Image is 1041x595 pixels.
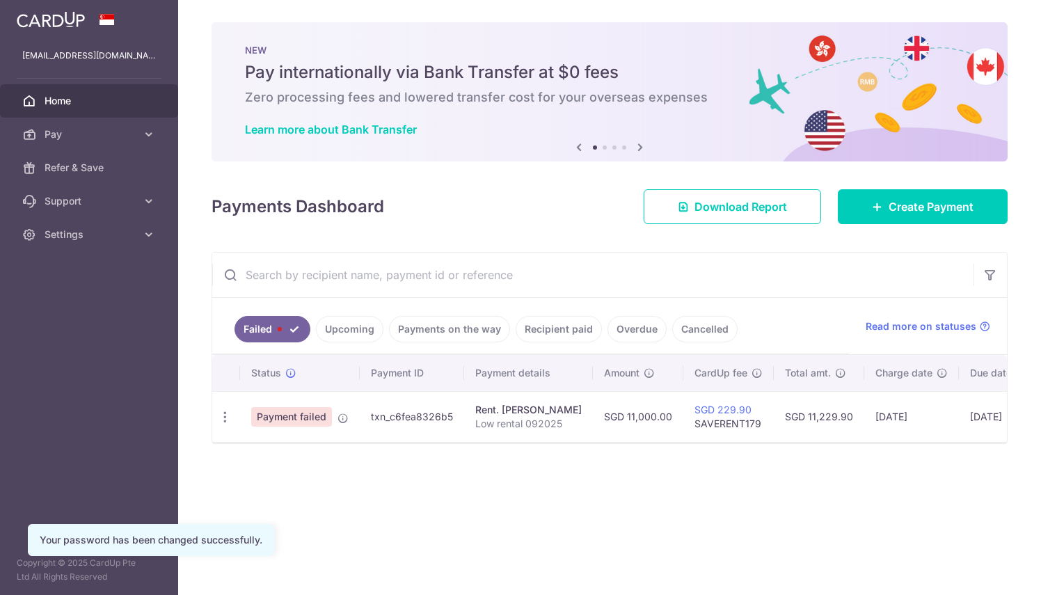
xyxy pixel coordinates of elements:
a: Overdue [607,316,667,342]
img: Bank transfer banner [212,22,1008,161]
span: Home [45,94,136,108]
span: Due date [970,366,1012,380]
td: [DATE] [864,391,959,442]
div: Rent. [PERSON_NAME] [475,403,582,417]
a: Download Report [644,189,821,224]
span: Total amt. [785,366,831,380]
span: CardUp fee [694,366,747,380]
a: Read more on statuses [866,319,990,333]
h6: Zero processing fees and lowered transfer cost for your overseas expenses [245,89,974,106]
span: Charge date [875,366,932,380]
span: Payment failed [251,407,332,427]
td: SAVERENT179 [683,391,774,442]
th: Payment ID [360,355,464,391]
td: SGD 11,229.90 [774,391,864,442]
a: Learn more about Bank Transfer [245,122,417,136]
a: Payments on the way [389,316,510,342]
div: Your password has been changed successfully. [40,533,262,547]
h4: Payments Dashboard [212,194,384,219]
span: Support [45,194,136,208]
input: Search by recipient name, payment id or reference [212,253,974,297]
td: txn_c6fea8326b5 [360,391,464,442]
td: SGD 11,000.00 [593,391,683,442]
h5: Pay internationally via Bank Transfer at $0 fees [245,61,974,84]
a: Cancelled [672,316,738,342]
span: Download Report [694,198,787,215]
span: Pay [45,127,136,141]
span: Create Payment [889,198,974,215]
a: SGD 229.90 [694,404,752,415]
span: Amount [604,366,639,380]
span: Status [251,366,281,380]
span: Read more on statuses [866,319,976,333]
img: CardUp [17,11,85,28]
th: Payment details [464,355,593,391]
a: Failed [235,316,310,342]
td: [DATE] [959,391,1038,442]
p: Low rental 092025 [475,417,582,431]
a: Upcoming [316,316,383,342]
span: Settings [45,228,136,241]
p: [EMAIL_ADDRESS][DOMAIN_NAME] [22,49,156,63]
p: NEW [245,45,974,56]
span: Refer & Save [45,161,136,175]
a: Create Payment [838,189,1008,224]
a: Recipient paid [516,316,602,342]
